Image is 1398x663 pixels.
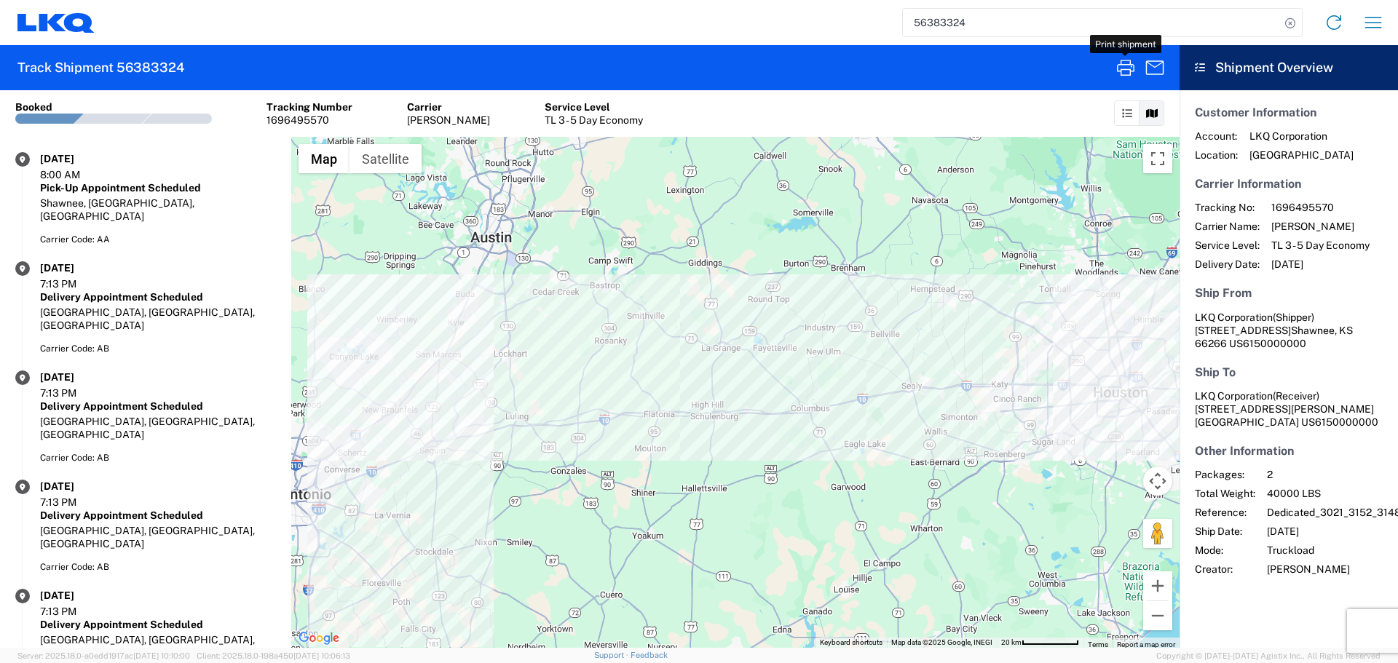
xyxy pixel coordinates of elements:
[1195,220,1260,233] span: Carrier Name:
[40,196,276,223] div: Shawnee, [GEOGRAPHIC_DATA], [GEOGRAPHIC_DATA]
[1195,325,1291,336] span: [STREET_ADDRESS]
[299,144,349,173] button: Show street map
[40,181,276,194] div: Pick-Up Appointment Scheduled
[40,168,113,181] div: 8:00 AM
[40,152,113,165] div: [DATE]
[17,651,190,660] span: Server: 2025.18.0-a0edd1917ac
[1195,311,1273,323] span: LKQ Corporation
[1195,444,1383,458] h5: Other Information
[40,233,276,246] div: Carrier Code: AA
[1195,286,1383,300] h5: Ship From
[1195,544,1255,557] span: Mode:
[1195,258,1260,271] span: Delivery Date:
[293,651,350,660] span: [DATE] 10:06:13
[903,9,1280,36] input: Shipment, tracking or reference number
[40,560,276,573] div: Carrier Code: AB
[40,415,276,441] div: [GEOGRAPHIC_DATA], [GEOGRAPHIC_DATA], [GEOGRAPHIC_DATA]
[1195,365,1383,379] h5: Ship To
[407,100,490,114] div: Carrier
[40,261,113,274] div: [DATE]
[40,524,276,550] div: [GEOGRAPHIC_DATA], [GEOGRAPHIC_DATA], [GEOGRAPHIC_DATA]
[1195,201,1260,214] span: Tracking No:
[15,100,52,114] div: Booked
[1195,148,1238,162] span: Location:
[407,114,490,127] div: [PERSON_NAME]
[1143,467,1172,496] button: Map camera controls
[1195,389,1383,429] address: [GEOGRAPHIC_DATA] US
[997,638,1083,648] button: Map Scale: 20 km per 75 pixels
[349,144,422,173] button: Show satellite imagery
[40,589,113,602] div: [DATE]
[295,629,343,648] img: Google
[1001,638,1022,646] span: 20 km
[1143,144,1172,173] button: Toggle fullscreen view
[1273,311,1314,323] span: (Shipper)
[545,114,643,127] div: TL 3 - 5 Day Economy
[891,638,992,646] span: Map data ©2025 Google, INEGI
[1088,640,1108,648] a: Terms
[820,638,882,648] button: Keyboard shortcuts
[17,59,184,76] h2: Track Shipment 56383324
[1156,649,1381,662] span: Copyright © [DATE]-[DATE] Agistix Inc., All Rights Reserved
[1195,106,1383,119] h5: Customer Information
[1180,45,1398,90] header: Shipment Overview
[1271,258,1370,271] span: [DATE]
[40,400,276,413] div: Delivery Appointment Scheduled
[40,605,113,618] div: 7:13 PM
[1249,148,1354,162] span: [GEOGRAPHIC_DATA]
[266,114,352,127] div: 1696495570
[40,633,276,659] div: [GEOGRAPHIC_DATA], [GEOGRAPHIC_DATA], [GEOGRAPHIC_DATA]
[1195,311,1383,350] address: Shawnee, KS 66266 US
[1195,563,1255,576] span: Creator:
[1143,601,1172,630] button: Zoom out
[40,342,276,355] div: Carrier Code: AB
[197,651,350,660] span: Client: 2025.18.0-198a450
[1271,220,1370,233] span: [PERSON_NAME]
[266,100,352,114] div: Tracking Number
[40,496,113,509] div: 7:13 PM
[295,629,343,648] a: Open this area in Google Maps (opens a new window)
[1117,640,1175,648] a: Report a map error
[40,306,276,332] div: [GEOGRAPHIC_DATA], [GEOGRAPHIC_DATA], [GEOGRAPHIC_DATA]
[40,451,276,464] div: Carrier Code: AB
[1271,201,1370,214] span: 1696495570
[1195,177,1383,191] h5: Carrier Information
[40,290,276,303] div: Delivery Appointment Scheduled
[1195,525,1255,538] span: Ship Date:
[133,651,190,660] span: [DATE] 10:10:00
[40,277,113,290] div: 7:13 PM
[1143,571,1172,600] button: Zoom in
[1249,130,1354,143] span: LKQ Corporation
[631,651,668,659] a: Feedback
[40,618,276,631] div: Delivery Appointment Scheduled
[40,370,113,384] div: [DATE]
[1315,416,1378,428] span: 6150000000
[1195,239,1260,252] span: Service Level:
[594,651,631,659] a: Support
[1143,519,1172,548] button: Drag Pegman onto the map to open Street View
[1195,506,1255,519] span: Reference:
[1243,338,1306,349] span: 6150000000
[1195,130,1238,143] span: Account:
[1195,487,1255,500] span: Total Weight:
[40,386,113,400] div: 7:13 PM
[1195,390,1374,415] span: LKQ Corporation [STREET_ADDRESS][PERSON_NAME]
[1273,390,1319,402] span: (Receiver)
[40,509,276,522] div: Delivery Appointment Scheduled
[40,480,113,493] div: [DATE]
[1271,239,1370,252] span: TL 3 - 5 Day Economy
[1195,468,1255,481] span: Packages:
[545,100,643,114] div: Service Level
